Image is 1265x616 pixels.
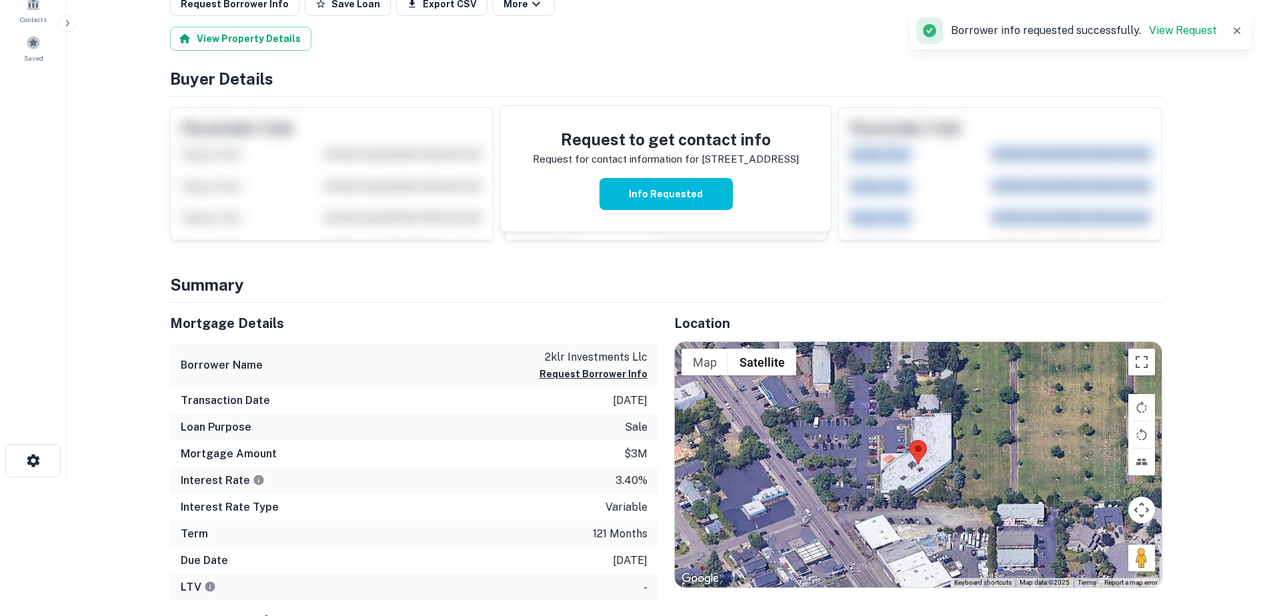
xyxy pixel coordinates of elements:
[20,14,47,25] span: Contacts
[682,349,728,375] button: Show street map
[1128,394,1155,421] button: Rotate map clockwise
[702,151,799,167] p: [STREET_ADDRESS]
[181,419,251,435] h6: Loan Purpose
[181,526,208,542] h6: Term
[678,570,722,587] img: Google
[613,553,648,569] p: [DATE]
[954,578,1012,587] button: Keyboard shortcuts
[170,67,1162,91] h4: Buyer Details
[539,349,648,365] p: 2klr investments llc
[1078,579,1096,586] a: Terms (opens in new tab)
[1020,579,1070,586] span: Map data ©2025
[181,393,270,409] h6: Transaction Date
[678,570,722,587] a: Open this area in Google Maps (opens a new window)
[181,357,263,373] h6: Borrower Name
[533,151,699,167] p: Request for contact information for
[625,419,648,435] p: sale
[613,393,648,409] p: [DATE]
[605,499,648,515] p: variable
[1104,579,1158,586] a: Report a map error
[170,273,1162,297] h4: Summary
[24,53,43,63] span: Saved
[181,499,279,515] h6: Interest Rate Type
[170,313,658,333] h5: Mortgage Details
[4,30,63,66] a: Saved
[204,581,216,593] svg: LTVs displayed on the website are for informational purposes only and may be reported incorrectly...
[593,526,648,542] p: 121 months
[1198,509,1265,573] iframe: Chat Widget
[728,349,796,375] button: Show satellite imagery
[644,579,648,595] p: -
[181,446,277,462] h6: Mortgage Amount
[1149,24,1217,37] a: View Request
[1128,545,1155,571] button: Drag Pegman onto the map to open Street View
[951,23,1217,39] p: Borrower info requested successfully.
[599,178,733,210] button: Info Requested
[181,579,216,595] h6: LTV
[1128,349,1155,375] button: Toggle fullscreen view
[615,473,648,489] p: 3.40%
[1128,497,1155,523] button: Map camera controls
[533,127,799,151] h4: Request to get contact info
[674,313,1162,333] h5: Location
[181,553,228,569] h6: Due Date
[1128,449,1155,475] button: Tilt map
[624,446,648,462] p: $3m
[1128,421,1155,448] button: Rotate map counterclockwise
[170,27,311,51] button: View Property Details
[539,366,648,382] button: Request Borrower Info
[181,473,265,489] h6: Interest Rate
[253,474,265,486] svg: The interest rates displayed on the website are for informational purposes only and may be report...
